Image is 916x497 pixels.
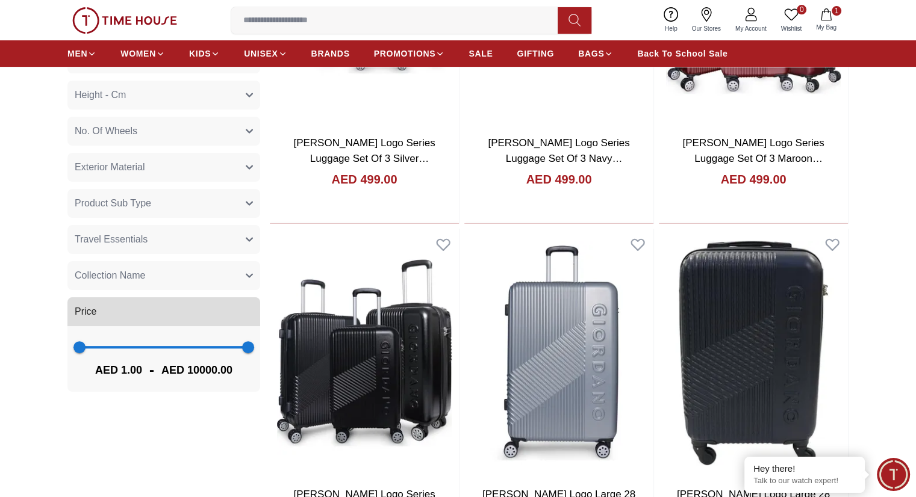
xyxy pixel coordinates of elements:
span: My Bag [811,23,841,32]
a: Back To School Sale [637,43,728,64]
button: Product Sub Type [67,189,260,218]
a: [PERSON_NAME] Logo Series Luggage Set Of 3 Maroon [MEDICAL_RECORD_NUMBER].MRN [671,137,849,179]
span: AED 10000.00 [161,362,232,378]
img: Giordano Logo Large 28 Inches Check- Luggage Silver GR020.28.SLV [464,229,653,477]
a: PROMOTIONS [374,43,445,64]
a: [PERSON_NAME] Logo Series Luggage Set Of 3 Navy GR020.NVY [488,137,629,179]
h4: AED 499.00 [526,171,592,188]
span: 1 [832,6,841,16]
button: Collection Name [67,261,260,290]
span: PROMOTIONS [374,48,436,60]
span: - [142,360,161,380]
h4: AED 499.00 [332,171,397,188]
div: Chat Widget [877,458,910,491]
span: UNISEX [244,48,278,60]
a: WOMEN [120,43,165,64]
span: Height - Cm [75,88,126,102]
button: Height - Cm [67,81,260,110]
div: Hey there! [753,463,856,475]
span: BAGS [578,48,604,60]
button: Exterior Material [67,153,260,182]
button: Travel Essentials [67,225,260,254]
span: Back To School Sale [637,48,728,60]
button: 1My Bag [809,6,844,34]
img: Giordano Logo Large 28 Inches Check- Luggage Navy GR020.28.NVY [659,229,848,477]
span: WOMEN [120,48,156,60]
button: Price [67,297,260,326]
a: BAGS [578,43,613,64]
span: My Account [731,24,771,33]
span: KIDS [189,48,211,60]
span: 0 [797,5,806,14]
span: BRANDS [311,48,350,60]
p: Talk to our watch expert! [753,476,856,486]
a: Our Stores [685,5,728,35]
span: MEN [67,48,87,60]
span: Collection Name [75,268,145,283]
a: GIFTING [517,43,554,64]
a: BRANDS [311,43,350,64]
a: Help [658,5,685,35]
span: Wishlist [776,24,806,33]
span: SALE [469,48,493,60]
span: Exterior Material [75,160,145,174]
img: ... [72,7,177,34]
span: No. Of Wheels [75,124,137,138]
a: [PERSON_NAME] Logo Series Luggage Set Of 3 Silver GR020.SLV [293,137,435,179]
span: GIFTING [517,48,554,60]
button: No. Of Wheels [67,117,260,146]
a: MEN [67,43,96,64]
a: 0Wishlist [774,5,809,35]
a: UNISEX [244,43,287,64]
span: Travel Essentials [75,232,148,247]
span: AED 1.00 [95,362,142,378]
span: Help [660,24,682,33]
a: SALE [469,43,493,64]
a: KIDS [189,43,220,64]
span: Price [75,304,96,319]
span: Our Stores [687,24,726,33]
img: Giordano Logo Series Luggage Set Of 3 Black GR020.BLK [270,229,459,477]
h4: AED 499.00 [721,171,787,188]
span: Product Sub Type [75,196,151,211]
